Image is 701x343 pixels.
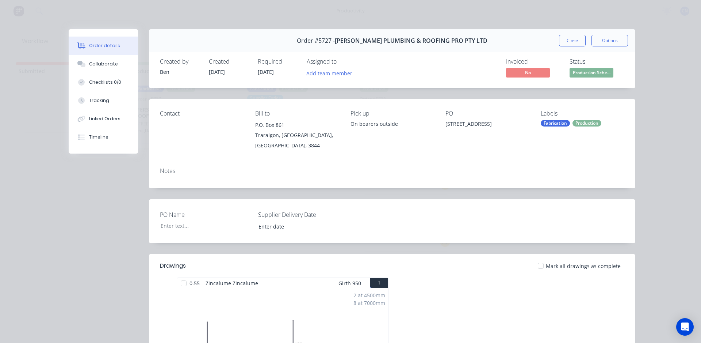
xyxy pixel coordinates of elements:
[209,58,249,65] div: Created
[160,58,200,65] div: Created by
[676,318,694,336] div: Open Intercom Messenger
[258,210,349,219] label: Supplier Delivery Date
[255,120,339,130] div: P.O. Box 861
[160,68,200,76] div: Ben
[69,55,138,73] button: Collaborate
[160,210,251,219] label: PO Name
[258,58,298,65] div: Required
[187,278,203,289] span: 0.55
[570,68,613,79] button: Production Sche...
[69,110,138,128] button: Linked Orders
[255,110,339,117] div: Bill to
[89,97,109,104] div: Tracking
[89,42,120,49] div: Order details
[89,116,120,122] div: Linked Orders
[350,110,434,117] div: Pick up
[353,291,385,299] div: 2 at 4500mm
[546,262,621,270] span: Mark all drawings as complete
[370,278,388,288] button: 1
[89,134,108,140] div: Timeline
[541,120,570,127] div: Fabrication
[335,37,487,44] span: [PERSON_NAME] PLUMBING & ROOFING PRO PTY LTD
[506,68,550,77] span: No
[350,120,434,128] div: On bearers outside
[89,79,121,86] div: Checklists 0/0
[541,110,624,117] div: Labels
[160,110,244,117] div: Contact
[297,37,335,44] span: Order #5727 -
[203,278,261,289] span: Zincalume Zincalume
[307,58,380,65] div: Assigned to
[307,68,356,78] button: Add team member
[160,261,186,270] div: Drawings
[69,73,138,91] button: Checklists 0/0
[89,61,118,67] div: Collaborate
[253,221,344,232] input: Enter date
[255,120,339,151] div: P.O. Box 861Traralgon, [GEOGRAPHIC_DATA], [GEOGRAPHIC_DATA], 3844
[353,299,385,307] div: 8 at 7000mm
[69,128,138,146] button: Timeline
[445,120,529,130] div: [STREET_ADDRESS]
[69,91,138,110] button: Tracking
[506,58,561,65] div: Invoiced
[445,110,529,117] div: PO
[209,68,225,75] span: [DATE]
[338,278,361,289] span: Girth 950
[591,35,628,46] button: Options
[570,58,624,65] div: Status
[559,35,586,46] button: Close
[255,130,339,151] div: Traralgon, [GEOGRAPHIC_DATA], [GEOGRAPHIC_DATA], 3844
[69,37,138,55] button: Order details
[303,68,356,78] button: Add team member
[258,68,274,75] span: [DATE]
[160,167,624,174] div: Notes
[570,68,613,77] span: Production Sche...
[572,120,601,127] div: Production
